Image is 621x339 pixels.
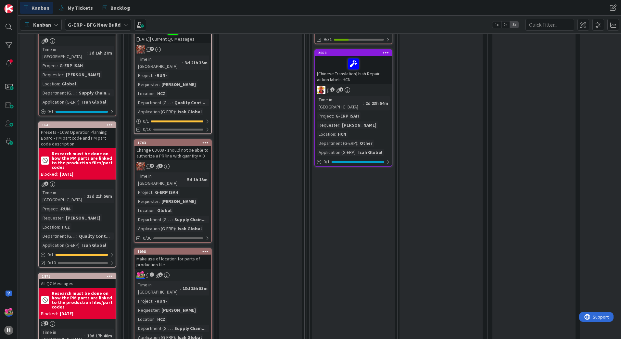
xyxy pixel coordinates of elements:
span: 9/31 [323,36,332,43]
div: 2068 [318,51,392,55]
span: : [57,62,58,69]
span: 0 / 1 [47,108,54,115]
span: : [57,205,58,212]
span: : [152,189,153,196]
div: 5d 1h 15m [185,176,209,183]
span: 1 [339,87,343,92]
div: 0/1 [134,117,211,125]
div: Application (G-ERP) [41,242,80,249]
a: Backlog [99,2,134,14]
div: 0/1 [39,251,116,259]
div: Requester [317,121,339,129]
span: : [172,99,173,106]
span: : [152,72,153,79]
span: : [172,325,173,332]
div: Application (G-ERP) [317,149,356,156]
div: HCZ [156,90,167,97]
div: Location [41,223,59,231]
div: Time in [GEOGRAPHIC_DATA] [136,172,184,187]
div: Supply Chain... [173,325,207,332]
div: 13d 15h 53m [181,285,209,292]
span: Support [14,1,30,9]
span: 2 [150,164,154,168]
div: Supply Chain... [173,216,207,223]
div: 1875All QC Messages [39,273,116,288]
span: 0 / 1 [47,251,54,258]
span: 3x [510,21,519,28]
span: : [180,285,181,292]
span: My Tickets [68,4,93,12]
div: 2068[Chinese Translation] Isah Repair action labels HCN [315,50,392,84]
div: [PERSON_NAME] [160,307,197,314]
div: 1640Presets - 1098 Operation Planning Board - PM part code and PM part code description [39,122,116,148]
div: H [4,326,13,335]
span: Kanban [33,21,51,29]
span: : [76,89,77,96]
div: JK [134,162,211,170]
div: Time in [GEOGRAPHIC_DATA] [41,189,84,203]
span: : [159,198,160,205]
div: [DATE] [60,171,73,178]
div: HCN [336,131,348,138]
span: 1 [330,87,335,92]
div: Isah Global [81,98,108,106]
div: All QC Messages [39,279,116,288]
span: 3 [158,164,163,168]
div: Requester [41,71,63,78]
div: Project [41,205,57,212]
div: Department (G-ERP) [136,325,172,332]
span: 1x [492,21,501,28]
span: 2 [150,47,154,51]
div: 1743 [134,140,211,146]
div: 2d 23h 54m [364,100,390,107]
div: Project [317,112,333,119]
span: : [175,225,176,232]
div: -RUN- [153,297,169,305]
div: Department (G-ERP) [136,216,172,223]
div: Global [60,80,78,87]
span: 1 [44,321,48,325]
div: Application (G-ERP) [136,225,175,232]
div: Application (G-ERP) [136,108,175,115]
div: [PERSON_NAME] [160,81,197,88]
div: Time in [GEOGRAPHIC_DATA] [136,56,182,70]
span: 0/30 [143,235,151,242]
a: My Tickets [55,2,97,14]
div: 1875 [39,273,116,279]
span: : [159,81,160,88]
b: Research must be done on how the PM parts are linked to the production files/part codes [52,151,114,169]
div: Department (G-ERP) [41,232,76,240]
div: G-ERP ISAH [153,189,180,196]
span: : [63,71,64,78]
span: : [76,232,77,240]
div: Project [136,72,152,79]
div: 1098 [137,249,211,254]
span: Backlog [110,4,130,12]
div: Location [317,131,335,138]
span: : [182,59,183,66]
span: 2x [501,21,510,28]
div: Make use of location for parts of production file [134,255,211,269]
div: 0/1 [315,158,392,166]
img: JK [4,308,13,317]
b: Research must be done on how the PM parts are linked to the production files/part codes [52,291,114,309]
div: HCZ [156,316,167,323]
div: [Chinese Translation] Isah Repair action labels HCN [315,56,392,84]
span: Kanban [32,4,49,12]
span: 0/10 [143,126,151,133]
div: G-ERP ISAH [334,112,361,119]
span: : [333,112,334,119]
div: -RUN- [58,205,73,212]
div: Location [136,90,155,97]
img: JK [136,45,145,54]
div: Blocked: [41,310,58,317]
div: HCZ [60,223,71,231]
div: 1640 [42,123,116,127]
div: Application (G-ERP) [41,98,80,106]
div: Requester [136,307,159,314]
span: 0 / 1 [323,158,330,165]
div: 3d 21h 35m [183,59,209,66]
div: Project [136,189,152,196]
